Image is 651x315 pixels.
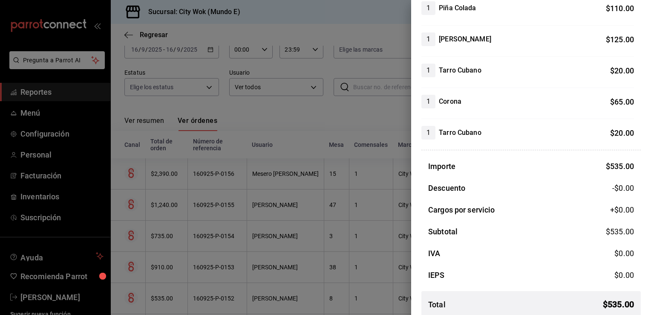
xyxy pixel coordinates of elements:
span: $ 535.00 [606,162,634,171]
h3: Subtotal [428,226,458,237]
span: $ 65.00 [610,97,634,106]
span: -$0.00 [612,182,634,194]
span: $ 110.00 [606,4,634,13]
h4: Tarro Cubano [439,65,481,76]
span: 1 [421,128,435,138]
h3: Importe [428,160,455,172]
h3: IVA [428,248,440,259]
span: $ 535.00 [606,227,634,236]
span: 1 [421,3,435,13]
h4: Piña Colada [439,3,476,13]
span: +$ 0.00 [610,204,634,216]
span: $ 0.00 [614,249,634,258]
h3: IEPS [428,269,445,281]
span: $ 20.00 [610,66,634,75]
span: $ 0.00 [614,271,634,280]
h3: Descuento [428,182,465,194]
h4: Tarro Cubano [439,128,481,138]
span: $ 125.00 [606,35,634,44]
span: 1 [421,65,435,76]
span: $ 535.00 [603,298,634,311]
h3: Cargos por servicio [428,204,495,216]
h4: Corona [439,96,461,107]
span: $ 20.00 [610,128,634,137]
span: 1 [421,96,435,107]
span: 1 [421,34,435,44]
h3: Total [428,299,446,310]
h4: [PERSON_NAME] [439,34,491,44]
